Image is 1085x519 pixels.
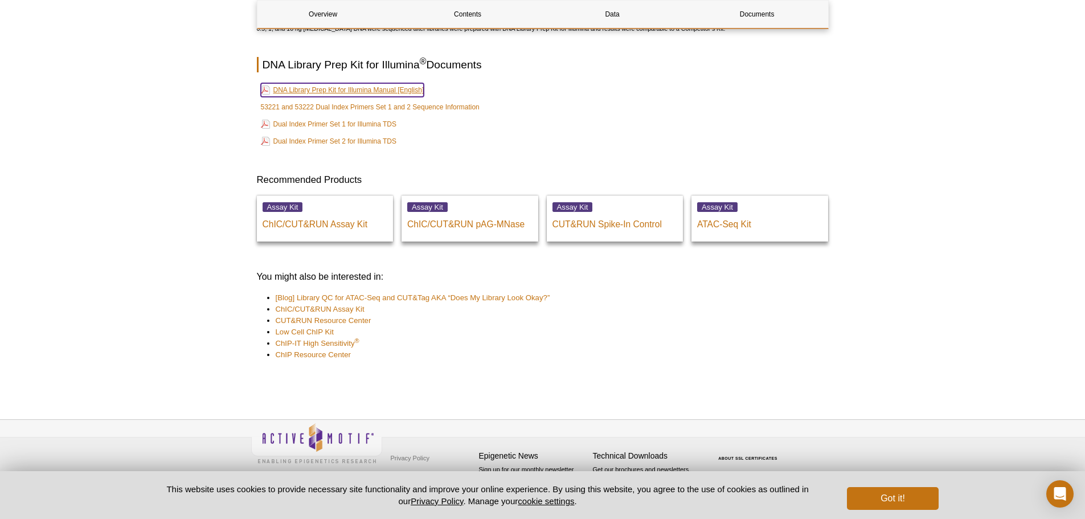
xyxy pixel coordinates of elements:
table: Click to Verify - This site chose Symantec SSL for secure e-commerce and confidential communicati... [707,440,792,465]
a: Assay Kit ATAC-Seq Kit [691,195,828,242]
sup: ® [420,56,427,66]
a: Terms & Conditions [388,467,448,484]
a: Assay Kit ChIC/CUT&RUN pAG-MNase [402,195,538,242]
h4: Epigenetic News [479,451,587,461]
button: cookie settings [518,496,574,506]
a: Dual Index Primer Set 1 for Illumina TDS [261,117,397,131]
h3: Recommended Products [257,173,829,187]
p: Sign up for our monthly newsletter highlighting recent publications in the field of epigenetics. [479,465,587,504]
a: Overview [257,1,389,28]
a: ChIP-IT High Sensitivity® [276,338,359,349]
a: Data [547,1,678,28]
a: DNA Library Prep Kit for Illumina Manual [English] [261,83,424,97]
a: ABOUT SSL CERTIFICATES [718,456,777,460]
a: ChIC/CUT&RUN Assay Kit [276,304,365,315]
span: Assay Kit [407,202,448,212]
p: Get our brochures and newsletters, or request them by mail. [593,465,701,494]
span: Assay Kit [552,202,593,212]
a: Privacy Policy [388,449,432,467]
a: 53221 and 53222 Dual Index Primers Set 1 and 2 Sequence Information [261,101,480,113]
h4: Technical Downloads [593,451,701,461]
a: Contents [402,1,534,28]
p: ChIC/CUT&RUN Assay Kit [263,213,388,230]
p: ChIC/CUT&RUN pAG-MNase [407,213,533,230]
button: Got it! [847,487,938,510]
a: CUT&RUN Resource Center [276,315,371,326]
sup: ® [355,337,359,344]
a: Low Cell ChIP Kit [276,326,334,338]
h2: DNA Library Prep Kit for Illumina Documents [257,57,829,72]
img: Active Motif, [251,420,382,466]
a: Documents [691,1,823,28]
p: This website uses cookies to provide necessary site functionality and improve your online experie... [147,483,829,507]
a: [Blog] Library QC for ATAC-Seq and CUT&Tag AKA “Does My Library Look Okay?” [276,292,550,304]
span: Assay Kit [263,202,303,212]
a: Assay Kit CUT&RUN Spike-In Control [547,195,683,242]
a: Assay Kit ChIC/CUT&RUN Assay Kit [257,195,394,242]
p: CUT&RUN Spike-In Control [552,213,678,230]
a: Dual Index Primer Set 2 for Illumina TDS [261,134,397,148]
span: Assay Kit [697,202,738,212]
a: ChIP Resource Center [276,349,351,361]
div: Open Intercom Messenger [1046,480,1074,508]
h3: You might also be interested in: [257,270,829,284]
p: ATAC-Seq Kit [697,213,822,230]
a: Privacy Policy [411,496,463,506]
